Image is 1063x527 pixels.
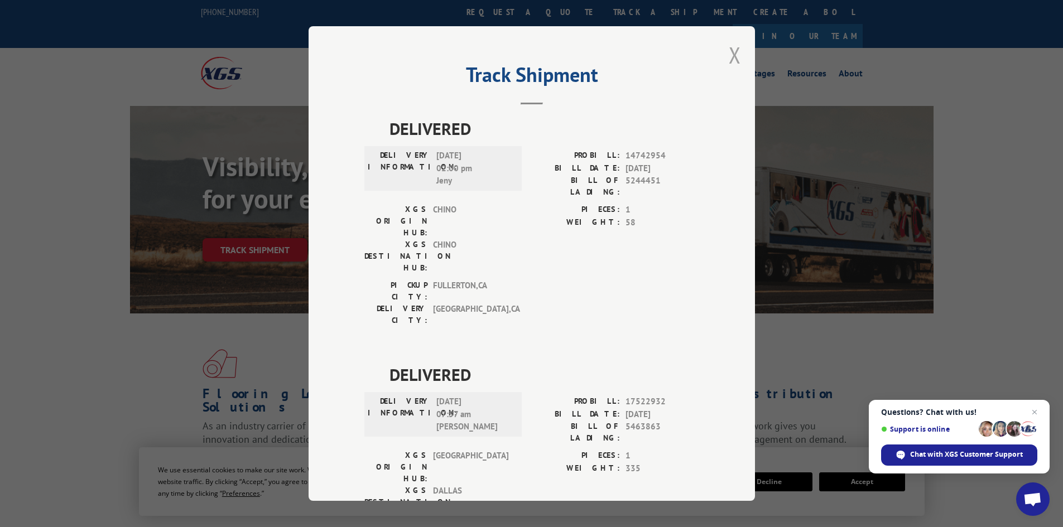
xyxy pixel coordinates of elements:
label: PROBILL: [532,149,620,162]
span: Questions? Chat with us! [881,408,1037,417]
span: [DATE] [626,408,699,421]
span: DALLAS [433,485,508,520]
span: Chat with XGS Customer Support [910,449,1023,460]
span: 14742954 [626,149,699,162]
label: WEIGHT: [532,216,620,229]
span: CHINO [433,204,508,239]
label: PIECES: [532,449,620,462]
span: [DATE] [626,162,699,175]
label: XGS ORIGIN HUB: [364,204,427,239]
span: [GEOGRAPHIC_DATA] [433,449,508,485]
div: Open chat [1016,482,1050,516]
span: [GEOGRAPHIC_DATA] , CA [433,303,508,326]
label: XGS DESTINATION HUB: [364,485,427,520]
label: PROBILL: [532,395,620,408]
span: Support is online [881,425,975,433]
span: DELIVERED [389,116,699,141]
span: 1 [626,204,699,216]
span: 1 [626,449,699,462]
span: [DATE] 02:00 pm Jeny [436,149,512,187]
label: PIECES: [532,204,620,216]
span: 58 [626,216,699,229]
span: Close chat [1028,405,1041,419]
span: 5463863 [626,420,699,444]
button: Close modal [729,40,741,70]
span: 5244451 [626,175,699,198]
div: Chat with XGS Customer Support [881,444,1037,466]
label: DELIVERY INFORMATION: [368,149,431,187]
label: DELIVERY CITY: [364,303,427,326]
span: 17522932 [626,395,699,408]
label: BILL DATE: [532,162,620,175]
label: WEIGHT: [532,462,620,475]
span: 335 [626,462,699,475]
span: CHINO [433,239,508,274]
label: XGS DESTINATION HUB: [364,239,427,274]
span: [DATE] 07:57 am [PERSON_NAME] [436,395,512,433]
h2: Track Shipment [364,67,699,88]
label: PICKUP CITY: [364,279,427,303]
label: BILL OF LADING: [532,175,620,198]
span: DELIVERED [389,362,699,387]
span: FULLERTON , CA [433,279,508,303]
label: BILL OF LADING: [532,420,620,444]
label: BILL DATE: [532,408,620,421]
label: XGS ORIGIN HUB: [364,449,427,485]
label: DELIVERY INFORMATION: [368,395,431,433]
